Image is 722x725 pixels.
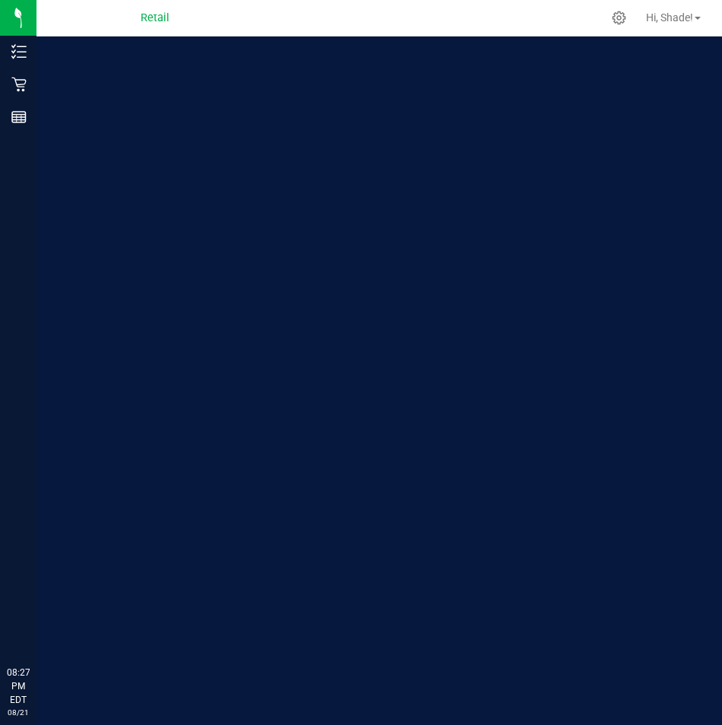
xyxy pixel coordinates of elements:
[11,44,27,59] inline-svg: Inventory
[7,666,30,707] p: 08:27 PM EDT
[646,11,693,24] span: Hi, Shade!
[11,109,27,125] inline-svg: Reports
[11,77,27,92] inline-svg: Retail
[141,11,169,24] span: Retail
[610,11,629,25] div: Manage settings
[7,707,30,718] p: 08/21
